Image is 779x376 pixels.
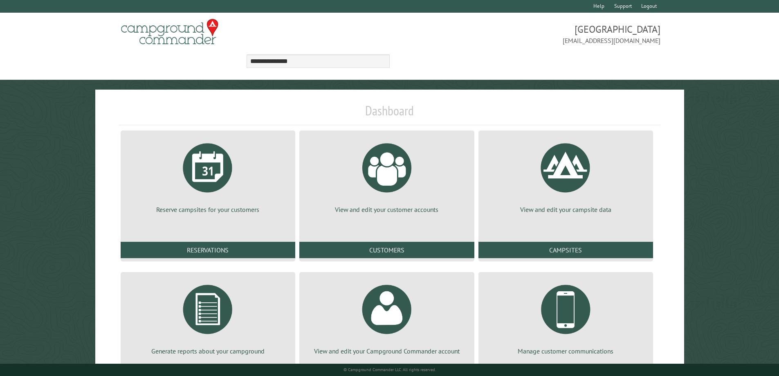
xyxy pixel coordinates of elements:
[121,242,295,258] a: Reservations
[119,103,661,125] h1: Dashboard
[488,205,643,214] p: View and edit your campsite data
[299,242,474,258] a: Customers
[488,137,643,214] a: View and edit your campsite data
[130,205,285,214] p: Reserve campsites for your customers
[119,16,221,48] img: Campground Commander
[130,137,285,214] a: Reserve campsites for your customers
[343,367,436,372] small: © Campground Commander LLC. All rights reserved.
[130,347,285,356] p: Generate reports about your campground
[309,347,464,356] p: View and edit your Campground Commander account
[488,347,643,356] p: Manage customer communications
[309,279,464,356] a: View and edit your Campground Commander account
[488,279,643,356] a: Manage customer communications
[309,137,464,214] a: View and edit your customer accounts
[390,23,661,45] span: [GEOGRAPHIC_DATA] [EMAIL_ADDRESS][DOMAIN_NAME]
[130,279,285,356] a: Generate reports about your campground
[478,242,653,258] a: Campsites
[309,205,464,214] p: View and edit your customer accounts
